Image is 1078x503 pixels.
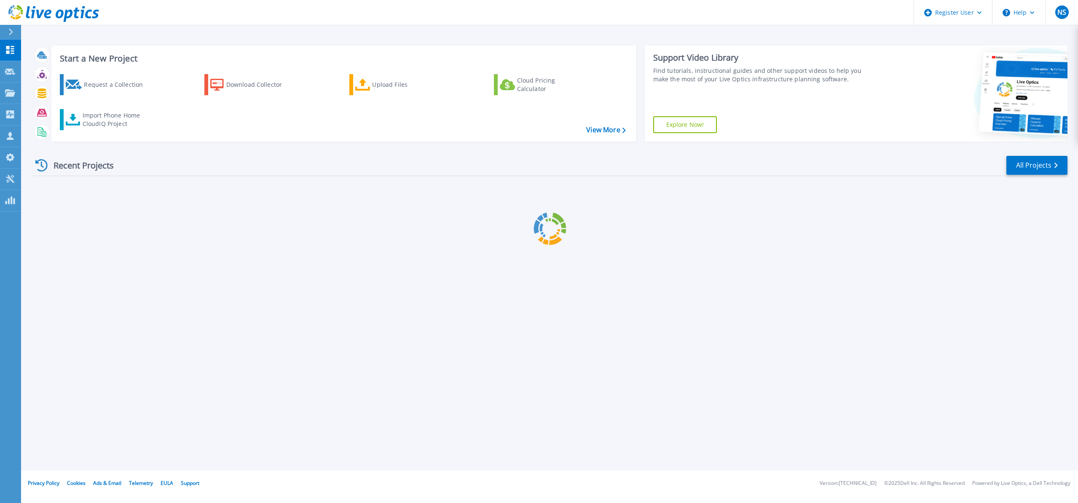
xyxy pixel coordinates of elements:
[204,74,298,95] a: Download Collector
[161,479,173,487] a: EULA
[28,479,59,487] a: Privacy Policy
[884,481,965,486] li: © 2025 Dell Inc. All Rights Reserved
[181,479,199,487] a: Support
[372,76,440,93] div: Upload Files
[517,76,585,93] div: Cloud Pricing Calculator
[1057,9,1066,16] span: NS
[67,479,86,487] a: Cookies
[129,479,153,487] a: Telemetry
[820,481,877,486] li: Version: [TECHNICAL_ID]
[226,76,294,93] div: Download Collector
[93,479,121,487] a: Ads & Email
[586,126,625,134] a: View More
[349,74,443,95] a: Upload Files
[972,481,1070,486] li: Powered by Live Optics, a Dell Technology
[494,74,588,95] a: Cloud Pricing Calculator
[653,116,717,133] a: Explore Now!
[32,155,125,176] div: Recent Projects
[84,76,151,93] div: Request a Collection
[83,111,148,128] div: Import Phone Home CloudIQ Project
[60,74,154,95] a: Request a Collection
[653,52,872,63] div: Support Video Library
[60,54,625,63] h3: Start a New Project
[1006,156,1067,175] a: All Projects
[653,67,872,83] div: Find tutorials, instructional guides and other support videos to help you make the most of your L...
